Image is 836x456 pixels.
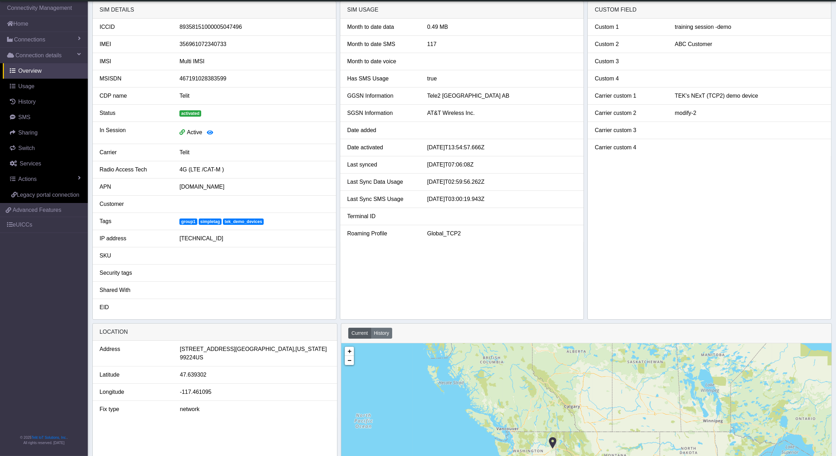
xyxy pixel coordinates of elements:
[94,148,175,157] div: Carrier
[670,40,830,48] div: ABC Customer
[670,23,830,31] div: training session -demo
[422,23,582,31] div: 0.49 MB
[93,1,336,19] div: SIM details
[94,371,175,379] div: Latitude
[342,74,422,83] div: Has SMS Usage
[94,40,175,48] div: IMEI
[179,110,201,117] span: activated
[342,195,422,203] div: Last Sync SMS Usage
[175,405,335,413] div: network
[590,109,670,117] div: Carrier custom 2
[3,79,88,94] a: Usage
[13,206,61,214] span: Advanced Features
[196,353,203,362] span: US
[94,74,175,83] div: MSISDN
[236,345,296,353] span: [GEOGRAPHIC_DATA],
[18,99,36,105] span: History
[342,178,422,186] div: Last Sync Data Usage
[94,286,175,294] div: Shared With
[180,345,235,353] span: [STREET_ADDRESS]
[94,200,175,208] div: Customer
[18,176,37,182] span: Actions
[32,436,67,439] a: Telit IoT Solutions, Inc.
[3,171,88,187] a: Actions
[94,92,175,100] div: CDP name
[174,165,334,174] div: 4G (LTE /CAT-M )
[94,217,175,226] div: Tags
[14,35,45,44] span: Connections
[342,57,422,66] div: Month to date voice
[94,269,175,277] div: Security tags
[94,345,175,362] div: Address
[371,328,393,339] button: History
[94,405,175,413] div: Fix type
[174,74,334,83] div: 467191028383599
[670,92,830,100] div: TEK's NExT (TCP2) demo device
[588,1,831,19] div: Custom field
[590,143,670,152] div: Carrier custom 4
[422,229,582,238] div: Global_TCP2
[345,356,354,365] a: Zoom out
[342,40,422,48] div: Month to date SMS
[94,183,175,191] div: APN
[94,109,175,117] div: Status
[422,178,582,186] div: [DATE]T02:59:56.262Z
[590,23,670,31] div: Custom 1
[590,57,670,66] div: Custom 3
[202,126,218,139] button: View session details
[590,126,670,135] div: Carrier custom 3
[18,145,35,151] span: Switch
[342,212,422,221] div: Terminal ID
[18,114,31,120] span: SMS
[422,40,582,48] div: 117
[590,92,670,100] div: Carrier custom 1
[174,40,334,48] div: 356961072340733
[3,110,88,125] a: SMS
[94,23,175,31] div: ICCID
[17,192,79,198] span: Legacy portal connection
[94,252,175,260] div: SKU
[3,63,88,79] a: Overview
[342,229,422,238] div: Roaming Profile
[422,109,582,117] div: AT&T Wireless Inc.
[422,74,582,83] div: true
[296,345,327,353] span: [US_STATE]
[342,109,422,117] div: SGSN Information
[174,57,334,66] div: Multi IMSI
[175,388,335,396] div: -117.461095
[340,1,584,19] div: SIM usage
[94,165,175,174] div: Radio Access Tech
[174,23,334,31] div: 89358151000005047496
[94,303,175,312] div: EID
[20,161,41,167] span: Services
[199,219,222,225] span: simpletag
[180,353,196,362] span: 99224
[590,40,670,48] div: Custom 2
[174,92,334,100] div: Telit
[94,234,175,243] div: IP address
[93,324,337,341] div: LOCATION
[342,143,422,152] div: Date activated
[174,234,334,243] div: [TECHNICAL_ID]
[15,51,62,60] span: Connection details
[3,141,88,156] a: Switch
[422,161,582,169] div: [DATE]T07:06:08Z
[590,74,670,83] div: Custom 4
[422,195,582,203] div: [DATE]T03:00:19.943Z
[179,219,197,225] span: group1
[94,57,175,66] div: IMSI
[342,92,422,100] div: GGSN Information
[348,328,371,339] button: Current
[3,156,88,171] a: Services
[3,125,88,141] a: Sharing
[422,143,582,152] div: [DATE]T13:54:57.666Z
[342,23,422,31] div: Month to date data
[223,219,264,225] span: tek_demo_devices
[670,109,830,117] div: modify-2
[94,126,175,139] div: In Session
[18,130,38,136] span: Sharing
[175,371,335,379] div: 47.639302
[342,126,422,135] div: Date added
[174,148,334,157] div: Telit
[18,83,34,89] span: Usage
